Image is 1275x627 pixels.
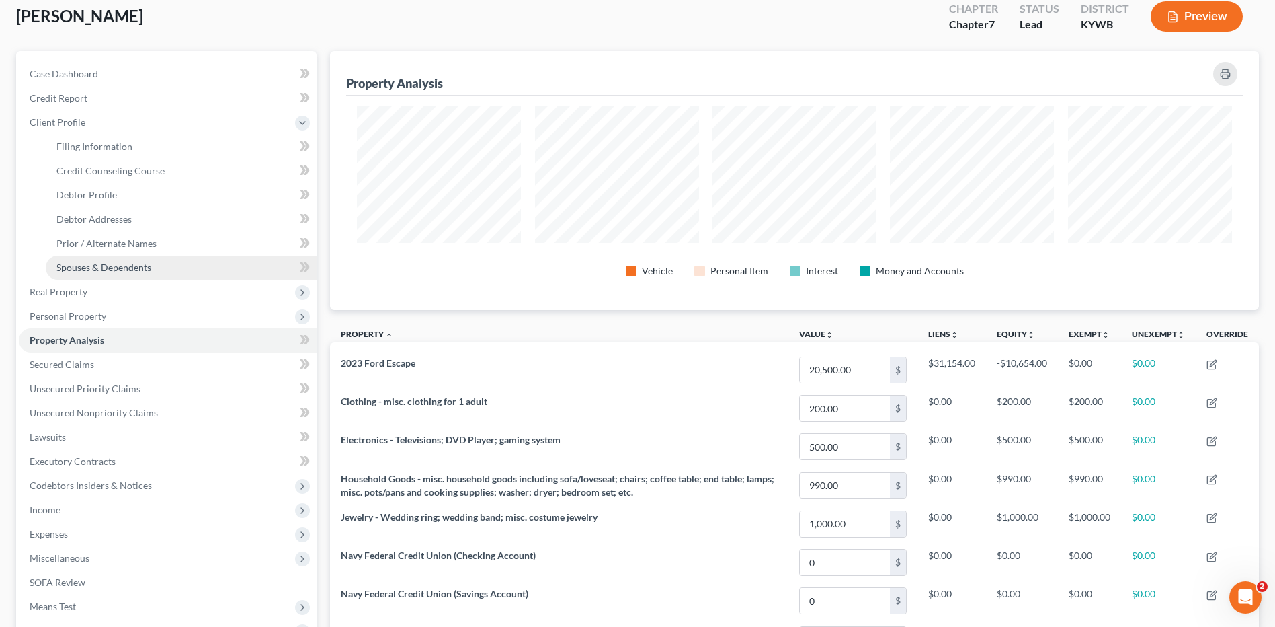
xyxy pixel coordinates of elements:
span: Electronics - Televisions; DVD Player; gaming system [341,434,561,445]
td: $200.00 [1058,390,1121,428]
input: 0.00 [800,588,890,614]
span: 7 [989,17,995,30]
span: SOFA Review [30,577,85,588]
span: Unsecured Priority Claims [30,383,140,394]
div: Chapter [949,17,998,32]
div: Lead [1020,17,1059,32]
a: Liensunfold_more [928,329,958,339]
input: 0.00 [800,473,890,499]
span: Client Profile [30,116,85,128]
i: unfold_more [825,331,833,339]
th: Override [1196,321,1259,351]
div: $ [890,588,906,614]
a: Lawsuits [19,425,317,449]
span: 2 [1257,581,1268,592]
a: Credit Report [19,86,317,110]
td: $1,000.00 [1058,505,1121,543]
td: $0.00 [917,428,986,466]
a: Executory Contracts [19,449,317,474]
td: $0.00 [986,582,1058,620]
a: Debtor Addresses [46,207,317,231]
iframe: Intercom live chat [1229,581,1262,614]
i: unfold_more [950,331,958,339]
span: Spouses & Dependents [56,262,151,273]
input: 0.00 [800,396,890,421]
div: Chapter [949,1,998,17]
div: $ [890,473,906,499]
td: $500.00 [986,428,1058,466]
div: Status [1020,1,1059,17]
a: SOFA Review [19,570,317,595]
span: Income [30,504,60,515]
a: Case Dashboard [19,62,317,86]
span: Lawsuits [30,431,66,443]
span: Secured Claims [30,359,94,370]
span: Debtor Addresses [56,213,132,225]
td: $0.00 [1058,582,1121,620]
div: Interest [806,264,838,278]
td: $0.00 [1058,351,1121,389]
i: expand_less [385,331,393,339]
a: Unsecured Nonpriority Claims [19,401,317,425]
td: $0.00 [1121,390,1196,428]
span: Executory Contracts [30,455,116,467]
span: Case Dashboard [30,68,98,79]
div: Vehicle [642,264,673,278]
a: Unexemptunfold_more [1132,329,1185,339]
input: 0.00 [800,511,890,537]
span: Property Analysis [30,334,104,346]
input: 0.00 [800,357,890,383]
td: $0.00 [917,390,986,428]
div: $ [890,511,906,537]
div: Money and Accounts [876,264,964,278]
td: $0.00 [1121,505,1196,543]
a: Unsecured Priority Claims [19,377,317,401]
a: Property expand_less [341,329,393,339]
a: Exemptunfold_more [1069,329,1110,339]
span: Jewelry - Wedding ring; wedding band; misc. costume jewelry [341,511,598,523]
span: Real Property [30,286,87,297]
td: $200.00 [986,390,1058,428]
td: $0.00 [1121,582,1196,620]
span: Miscellaneous [30,552,89,564]
td: $31,154.00 [917,351,986,389]
a: Property Analysis [19,328,317,353]
span: Clothing - misc. clothing for 1 adult [341,396,487,407]
div: KYWB [1081,17,1129,32]
a: Filing Information [46,135,317,159]
a: Secured Claims [19,353,317,377]
span: Navy Federal Credit Union (Savings Account) [341,588,528,599]
span: Personal Property [30,310,106,322]
a: Debtor Profile [46,183,317,207]
span: Credit Counseling Course [56,165,165,176]
a: Spouses & Dependents [46,256,317,280]
td: $0.00 [1121,428,1196,466]
a: Valueunfold_more [799,329,833,339]
span: [PERSON_NAME] [16,6,143,26]
div: $ [890,357,906,383]
td: -$10,654.00 [986,351,1058,389]
span: Means Test [30,601,76,612]
td: $990.00 [1058,466,1121,505]
td: $990.00 [986,466,1058,505]
span: Navy Federal Credit Union (Checking Account) [341,550,536,561]
td: $0.00 [986,544,1058,582]
span: 2023 Ford Escape [341,357,415,369]
td: $0.00 [1058,544,1121,582]
td: $0.00 [917,544,986,582]
td: $0.00 [1121,351,1196,389]
span: Credit Report [30,92,87,104]
td: $1,000.00 [986,505,1058,543]
td: $0.00 [917,582,986,620]
i: unfold_more [1177,331,1185,339]
i: unfold_more [1102,331,1110,339]
span: Prior / Alternate Names [56,237,157,249]
span: Filing Information [56,141,132,152]
input: 0.00 [800,550,890,575]
span: Expenses [30,528,68,540]
i: unfold_more [1027,331,1035,339]
a: Equityunfold_more [997,329,1035,339]
input: 0.00 [800,434,890,459]
a: Prior / Alternate Names [46,231,317,256]
div: $ [890,550,906,575]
